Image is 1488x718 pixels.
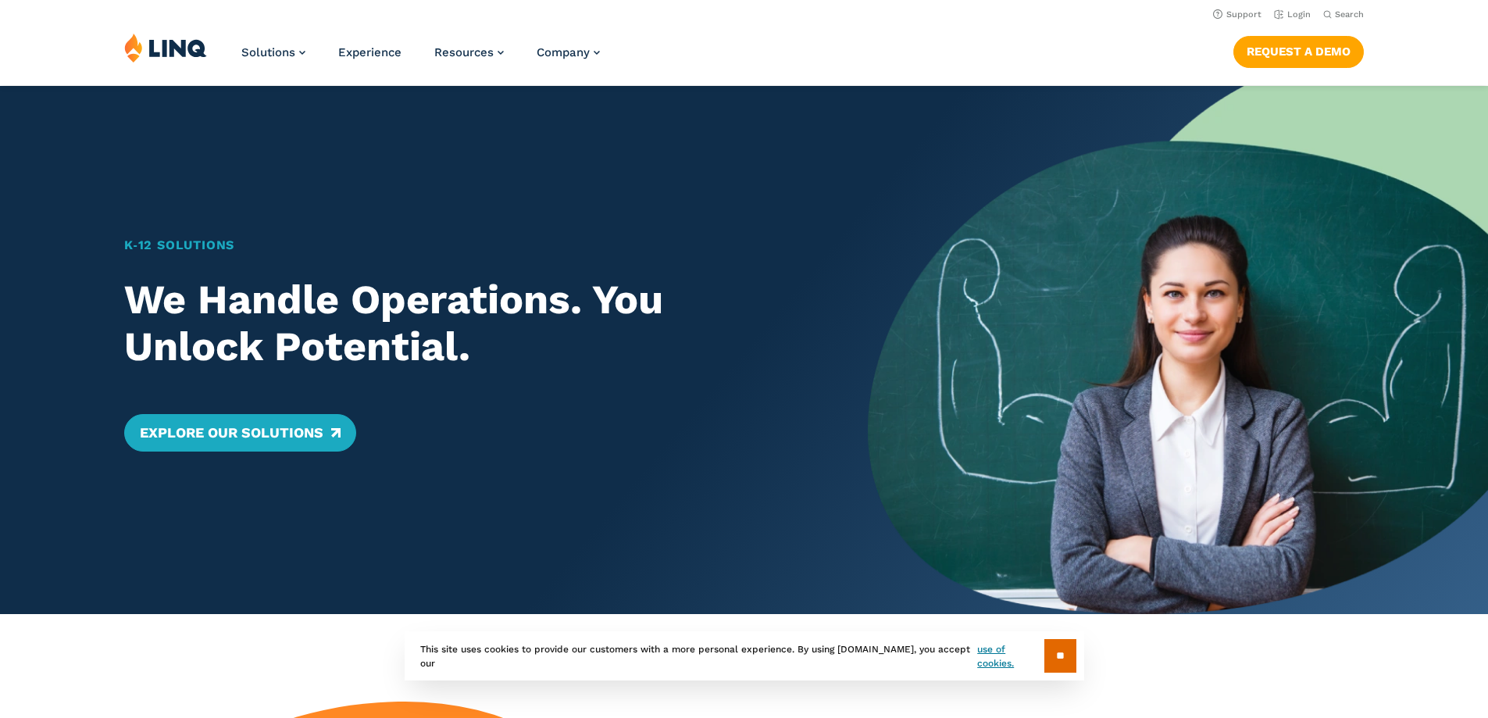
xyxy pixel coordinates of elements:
[124,33,207,63] img: LINQ | K‑12 Software
[1335,9,1364,20] span: Search
[338,45,401,59] a: Experience
[434,45,494,59] span: Resources
[537,45,600,59] a: Company
[241,45,295,59] span: Solutions
[1233,36,1364,67] a: Request a Demo
[241,33,600,84] nav: Primary Navigation
[241,45,305,59] a: Solutions
[124,414,356,452] a: Explore Our Solutions
[1274,9,1311,20] a: Login
[868,86,1488,614] img: Home Banner
[977,642,1044,670] a: use of cookies.
[434,45,504,59] a: Resources
[1213,9,1261,20] a: Support
[405,631,1084,680] div: This site uses cookies to provide our customers with a more personal experience. By using [DOMAIN...
[537,45,590,59] span: Company
[124,236,808,255] h1: K‑12 Solutions
[124,277,808,370] h2: We Handle Operations. You Unlock Potential.
[1233,33,1364,67] nav: Button Navigation
[1323,9,1364,20] button: Open Search Bar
